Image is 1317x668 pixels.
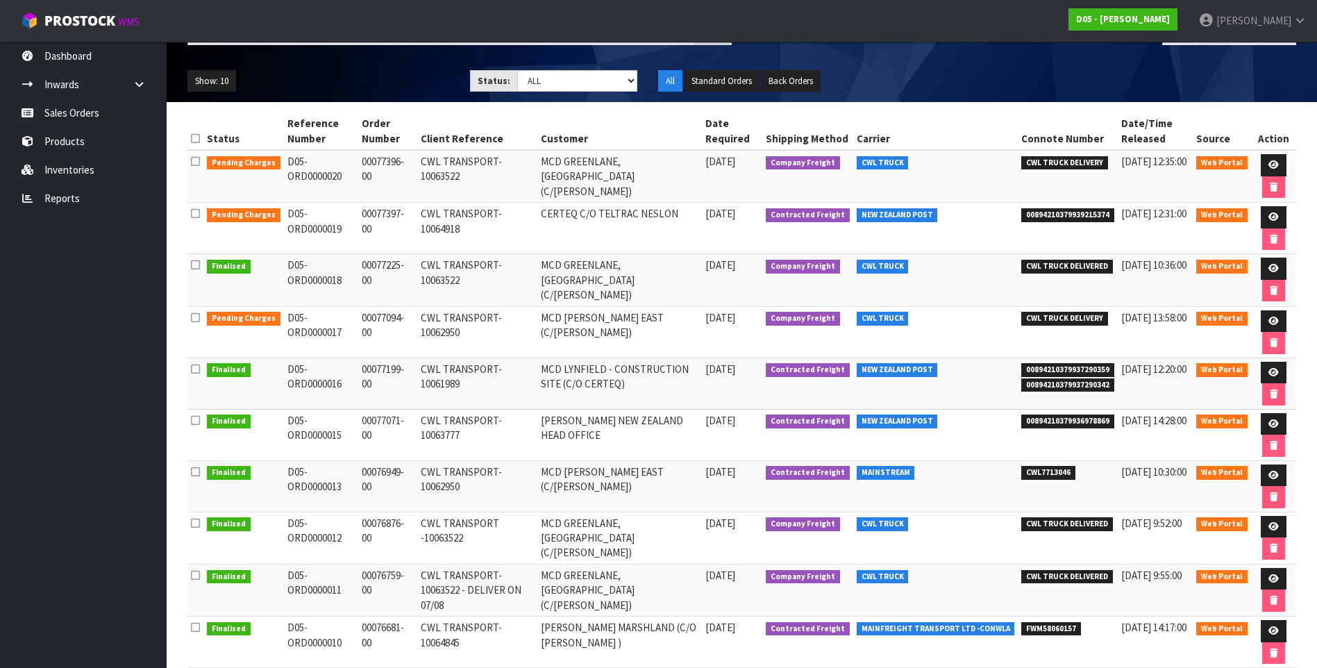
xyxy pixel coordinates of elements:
span: Company Freight [766,517,840,531]
span: Pending Charges [207,156,280,170]
th: Action [1251,112,1296,150]
span: Web Portal [1196,622,1248,636]
th: Customer [537,112,702,150]
td: MCD GREENLANE, [GEOGRAPHIC_DATA] (C/[PERSON_NAME]) [537,150,702,203]
small: WMS [118,15,140,28]
th: Carrier [853,112,1018,150]
span: Finalised [207,622,251,636]
th: Source [1193,112,1251,150]
td: 00077396-00 [358,150,417,203]
span: [DATE] 13:58:00 [1121,311,1186,324]
span: [DATE] [705,311,735,324]
td: D05-ORD0000019 [284,203,359,254]
th: Reference Number [284,112,359,150]
td: 00076681-00 [358,617,417,668]
img: cube-alt.png [21,12,38,29]
span: Contracted Freight [766,622,850,636]
span: Web Portal [1196,312,1248,326]
td: CWL TRANSPORT-10064845 [417,617,537,668]
span: MAINFREIGHT TRANSPORT LTD -CONWLA [857,622,1015,636]
span: NEW ZEALAND POST [857,363,938,377]
span: Contracted Freight [766,415,850,428]
td: MCD GREENLANE, [GEOGRAPHIC_DATA] (C/[PERSON_NAME]) [537,564,702,616]
td: MCD GREENLANE, [GEOGRAPHIC_DATA] (C/[PERSON_NAME]) [537,254,702,306]
span: Company Freight [766,156,840,170]
span: [DATE] [705,621,735,634]
span: Contracted Freight [766,363,850,377]
span: Company Freight [766,260,840,274]
span: MAINSTREAM [857,466,915,480]
td: MCD [PERSON_NAME] EAST (C/[PERSON_NAME]) [537,306,702,358]
td: D05-ORD0000010 [284,617,359,668]
span: CWL TRUCK [857,517,909,531]
td: 00077397-00 [358,203,417,254]
td: CERTEQ C/O TELTRAC NESLON [537,203,702,254]
span: [DATE] 10:36:00 [1121,258,1186,272]
td: 00076876-00 [358,512,417,564]
span: [DATE] [705,258,735,272]
span: [DATE] 12:20:00 [1121,362,1186,376]
td: 00077094-00 [358,306,417,358]
button: Standard Orders [684,70,760,92]
span: NEW ZEALAND POST [857,415,938,428]
span: 00894210379936978869 [1021,415,1114,428]
td: MCD [PERSON_NAME] EAST (C/[PERSON_NAME]) [537,460,702,512]
span: [DATE] 12:31:00 [1121,207,1186,220]
td: D05-ORD0000013 [284,460,359,512]
strong: Status: [478,75,510,87]
td: CWL TRANSPORT-10063522 [417,150,537,203]
span: [PERSON_NAME] [1216,14,1291,27]
td: CWL TRANSPORT-10062950 [417,306,537,358]
td: CWL TRANSPORT -10063522 [417,512,537,564]
span: FWM58060157 [1021,622,1081,636]
span: [DATE] [705,414,735,427]
span: CWL TRUCK [857,156,909,170]
span: CWL TRUCK DELIVERED [1021,260,1113,274]
span: Web Portal [1196,260,1248,274]
button: Show: 10 [187,70,236,92]
td: MCD GREENLANE, [GEOGRAPHIC_DATA] (C/[PERSON_NAME]) [537,512,702,564]
span: CWL TRUCK DELIVERY [1021,156,1108,170]
td: D05-ORD0000015 [284,409,359,460]
td: D05-ORD0000016 [284,358,359,409]
th: Client Reference [417,112,537,150]
span: Contracted Freight [766,466,850,480]
td: 00077071-00 [358,409,417,460]
span: 00894210379939215374 [1021,208,1114,222]
td: D05-ORD0000017 [284,306,359,358]
td: D05-ORD0000011 [284,564,359,616]
span: Company Freight [766,570,840,584]
span: [DATE] [705,517,735,530]
span: [DATE] 12:35:00 [1121,155,1186,168]
td: CWL TRANSPORT-10063522 - DELIVER ON 07/08 [417,564,537,616]
span: [DATE] 9:55:00 [1121,569,1182,582]
span: CWL TRUCK DELIVERED [1021,570,1113,584]
span: Finalised [207,260,251,274]
span: CWL TRUCK [857,312,909,326]
span: Finalised [207,570,251,584]
span: [DATE] [705,155,735,168]
span: Web Portal [1196,570,1248,584]
span: Web Portal [1196,517,1248,531]
td: 00077225-00 [358,254,417,306]
span: CWL TRUCK DELIVERY [1021,312,1108,326]
td: MCD LYNFIELD - CONSTRUCTION SITE (C/O CERTEQ) [537,358,702,409]
td: D05-ORD0000020 [284,150,359,203]
td: CWL TRANSPORT-10062950 [417,460,537,512]
button: All [658,70,682,92]
td: [PERSON_NAME] NEW ZEALAND HEAD OFFICE [537,409,702,460]
span: Web Portal [1196,415,1248,428]
span: [DATE] [705,207,735,220]
span: [DATE] 14:17:00 [1121,621,1186,634]
span: CWL TRUCK [857,260,909,274]
span: ProStock [44,12,115,30]
span: Web Portal [1196,156,1248,170]
span: [DATE] [705,465,735,478]
span: [DATE] 14:28:00 [1121,414,1186,427]
span: Contracted Freight [766,208,850,222]
th: Date Required [702,112,763,150]
span: Pending Charges [207,312,280,326]
td: D05-ORD0000018 [284,254,359,306]
th: Shipping Method [762,112,853,150]
span: [DATE] [705,362,735,376]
